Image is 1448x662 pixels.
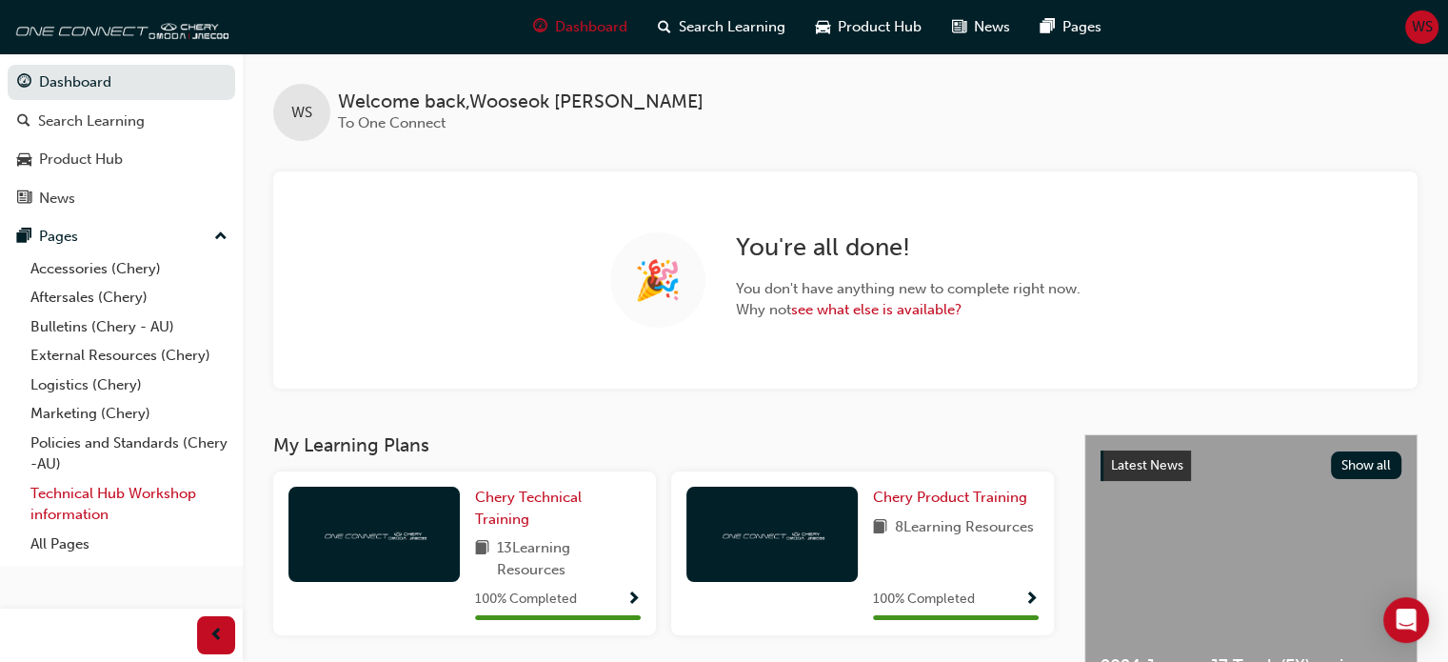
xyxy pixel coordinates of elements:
[23,479,235,530] a: Technical Hub Workshop information
[322,525,426,543] img: oneconnect
[895,516,1034,540] span: 8 Learning Resources
[17,191,31,208] span: news-icon
[1024,588,1039,612] button: Show Progress
[1331,451,1402,479] button: Show all
[8,181,235,216] a: News
[23,283,235,312] a: Aftersales (Chery)
[273,434,1054,456] h3: My Learning Plans
[10,8,228,46] img: oneconnect
[17,151,31,169] span: car-icon
[873,487,1035,509] a: Chery Product Training
[974,16,1010,38] span: News
[937,8,1025,47] a: news-iconNews
[736,232,1081,263] h2: You ' re all done!
[801,8,937,47] a: car-iconProduct Hub
[952,15,966,39] span: news-icon
[291,102,312,124] span: WS
[1101,451,1401,481] a: Latest NewsShow all
[23,254,235,284] a: Accessories (Chery)
[475,489,582,528] span: Chery Technical Training
[1383,597,1429,643] div: Open Intercom Messenger
[338,114,446,131] span: To One Connect
[39,226,78,248] div: Pages
[626,592,641,609] span: Show Progress
[555,16,627,38] span: Dashboard
[720,525,824,543] img: oneconnect
[475,487,641,530] a: Chery Technical Training
[497,537,641,580] span: 13 Learning Resources
[8,219,235,254] button: Pages
[1405,10,1438,44] button: WS
[658,15,671,39] span: search-icon
[8,142,235,177] a: Product Hub
[1412,16,1433,38] span: WS
[736,278,1081,300] span: You don ' t have anything new to complete right now.
[214,225,228,250] span: up-icon
[873,516,887,540] span: book-icon
[1062,16,1101,38] span: Pages
[209,624,224,648] span: prev-icon
[643,8,801,47] a: search-iconSearch Learning
[8,61,235,219] button: DashboardSearch LearningProduct HubNews
[1041,15,1055,39] span: pages-icon
[791,301,962,318] a: see what else is available?
[17,229,31,246] span: pages-icon
[23,341,235,371] a: External Resources (Chery)
[23,429,235,479] a: Policies and Standards (Chery -AU)
[873,589,975,611] span: 100 % Completed
[816,15,830,39] span: car-icon
[17,113,30,130] span: search-icon
[8,65,235,100] a: Dashboard
[518,8,643,47] a: guage-iconDashboard
[39,188,75,210] div: News
[838,16,922,38] span: Product Hub
[17,74,31,91] span: guage-icon
[634,270,682,291] span: 🎉
[626,588,641,612] button: Show Progress
[736,299,1081,321] span: Why not
[23,371,235,400] a: Logistics (Chery)
[475,537,489,580] span: book-icon
[1111,457,1183,473] span: Latest News
[1024,592,1039,609] span: Show Progress
[533,15,547,39] span: guage-icon
[23,312,235,342] a: Bulletins (Chery - AU)
[39,149,123,171] div: Product Hub
[679,16,785,38] span: Search Learning
[8,104,235,139] a: Search Learning
[338,91,704,113] span: Welcome back , Wooseok [PERSON_NAME]
[23,530,235,559] a: All Pages
[23,399,235,429] a: Marketing (Chery)
[475,589,577,611] span: 100 % Completed
[38,110,145,132] div: Search Learning
[873,489,1027,506] span: Chery Product Training
[1025,8,1117,47] a: pages-iconPages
